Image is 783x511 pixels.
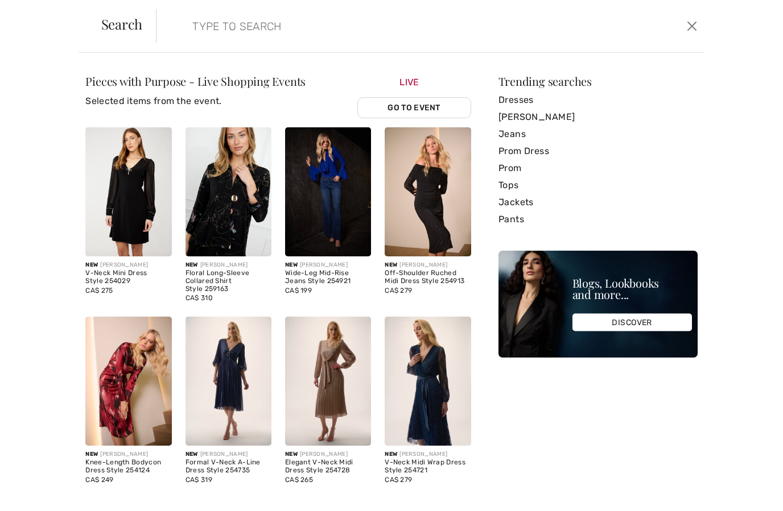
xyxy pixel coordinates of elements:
div: Wide-Leg Mid-Rise Jeans Style 254921 [285,269,371,285]
span: Search [101,17,143,31]
div: [PERSON_NAME] [186,261,271,269]
div: Elegant V-Neck Midi Dress Style 254728 [285,459,371,475]
div: [PERSON_NAME] [85,450,171,459]
div: V-Neck Mini Dress Style 254029 [85,269,171,285]
div: Knee-Length Bodycon Dress Style 254124 [85,459,171,475]
div: Trending searches [498,76,698,87]
button: Close [683,17,700,35]
img: Wide-Leg Mid-Rise Jeans Style 254921. Denim Medium Blue [285,127,371,256]
span: New [285,261,298,268]
span: New [385,261,397,268]
a: Dresses [498,92,698,109]
div: Formal V-Neck A-Line Dress Style 254735 [186,459,271,475]
a: Tops [498,177,698,194]
div: Off-Shoulder Ruched Midi Dress Style 254913 [385,269,471,285]
div: [PERSON_NAME] [285,261,371,269]
span: New [85,451,98,458]
span: New [285,451,298,458]
img: V-Neck Midi Wrap Dress Style 254721. Midnight Blue [385,317,471,446]
input: TYPE TO SEARCH [184,9,558,43]
div: [PERSON_NAME] [385,450,471,459]
div: [PERSON_NAME] [186,450,271,459]
span: CA$ 249 [85,476,113,484]
img: Knee-Length Bodycon Dress Style 254124. Black/red [85,317,171,446]
a: Go To Event [357,97,471,118]
span: Pieces with Purpose - Live Shopping Events [85,73,306,89]
div: DISCOVER [572,314,692,331]
a: Jackets [498,194,698,211]
span: CA$ 279 [385,286,412,294]
img: Blogs, Lookbooks and more... [498,251,698,358]
a: Pants [498,211,698,228]
img: Elegant V-Neck Midi Dress Style 254728. Taupe/silver [285,317,371,446]
div: Blogs, Lookbooks and more... [572,277,692,300]
div: [PERSON_NAME] [285,450,371,459]
div: [PERSON_NAME] [85,261,171,269]
span: CA$ 199 [285,286,312,294]
a: Prom [498,160,698,177]
span: New [186,261,198,268]
img: V-Neck Mini Dress Style 254029. Black [85,127,171,256]
div: Floral Long-Sleeve Collared Shirt Style 259163 [186,269,271,293]
a: [PERSON_NAME] [498,109,698,126]
a: Jeans [498,126,698,143]
span: CA$ 275 [85,286,113,294]
span: CA$ 279 [385,476,412,484]
img: Formal V-Neck A-Line Dress Style 254735. Navy Blue [186,317,271,446]
div: [PERSON_NAME] [385,261,471,269]
span: CA$ 265 [285,476,313,484]
img: Off-Shoulder Ruched Midi Dress Style 254913. Black [385,127,471,256]
span: New [186,451,198,458]
span: CA$ 319 [186,476,212,484]
a: Prom Dress [498,143,698,160]
img: Floral Long-Sleeve Collared Shirt Style 259163. Black/Multi [186,127,271,256]
div: V-Neck Midi Wrap Dress Style 254721 [385,459,471,475]
span: New [85,261,98,268]
span: New [385,451,397,458]
p: Selected items from the event. [85,94,306,108]
span: Live [399,77,428,88]
span: CA$ 310 [186,294,213,302]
